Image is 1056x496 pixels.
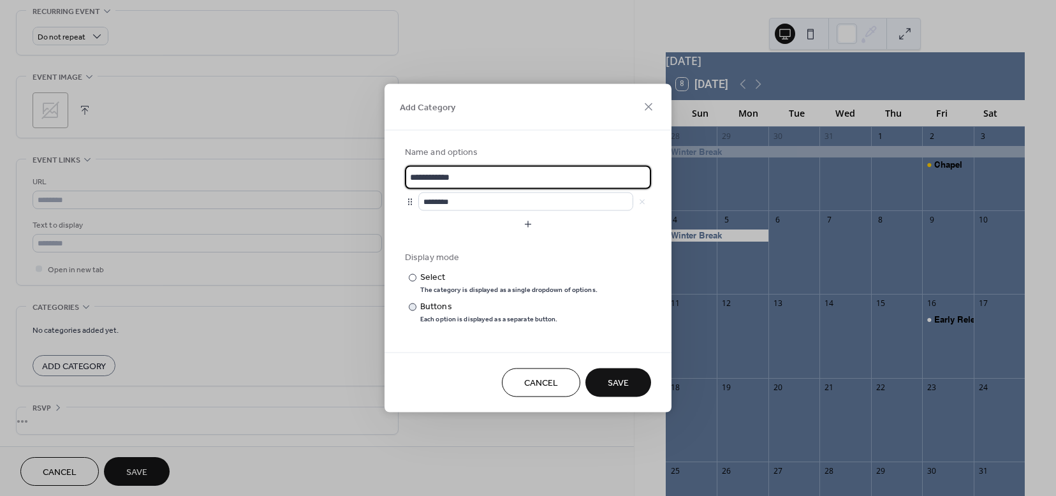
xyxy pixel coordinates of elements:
[420,286,598,295] div: The category is displayed as a single dropdown of options.
[405,146,649,159] div: Name and options
[502,368,580,397] button: Cancel
[420,271,595,284] div: Select
[524,377,558,390] span: Cancel
[405,251,649,265] div: Display mode
[420,300,555,314] div: Buttons
[608,377,629,390] span: Save
[585,368,651,397] button: Save
[400,101,455,115] span: Add Category
[420,315,558,324] div: Each option is displayed as a separate button.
